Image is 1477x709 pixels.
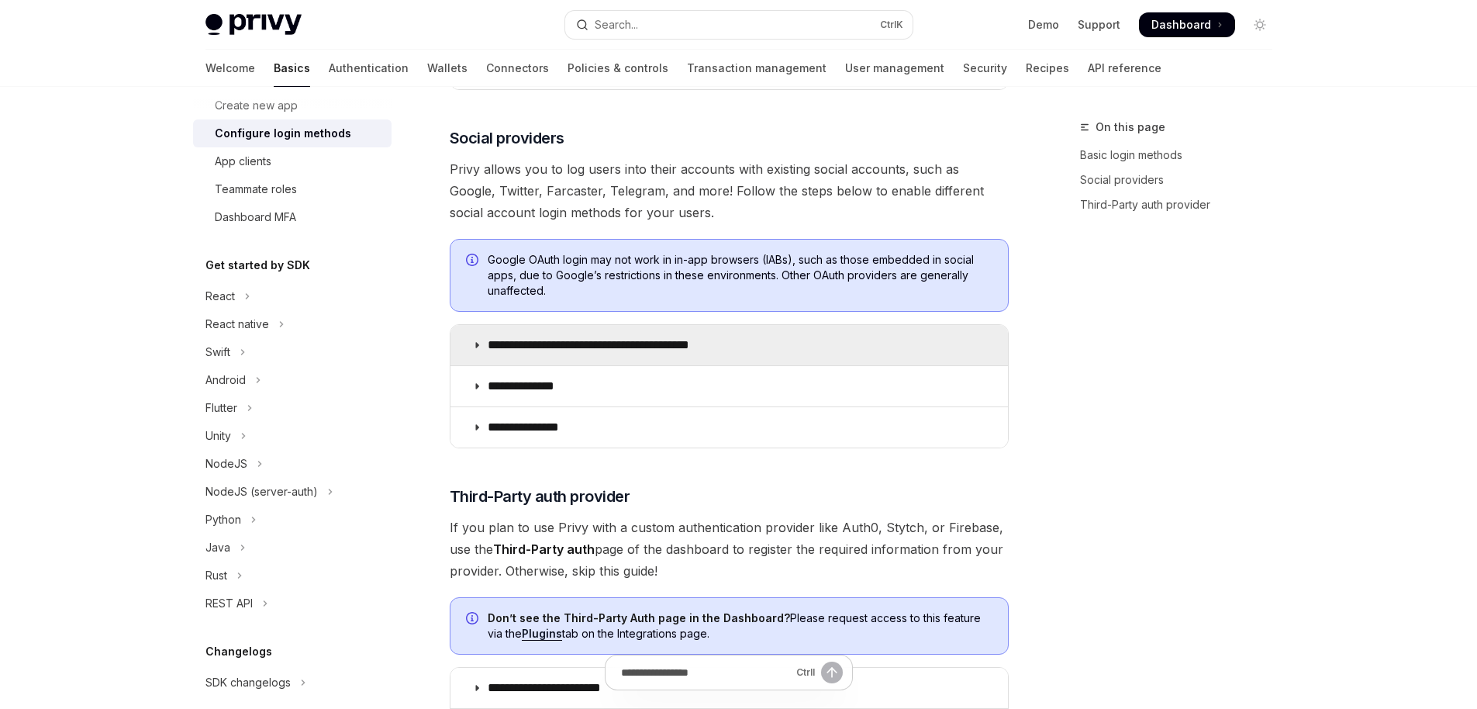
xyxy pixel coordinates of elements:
[1139,12,1235,37] a: Dashboard
[880,19,903,31] span: Ctrl K
[466,254,481,269] svg: Info
[1078,17,1120,33] a: Support
[621,655,790,690] input: Ask a question...
[1080,143,1285,168] a: Basic login methods
[193,175,392,203] a: Teammate roles
[1080,168,1285,192] a: Social providers
[215,152,271,171] div: App clients
[488,610,992,642] span: Please request access to this feature via the tab on the Integrations page.
[205,482,318,501] div: NodeJS (server-auth)
[595,16,638,34] div: Search...
[205,455,247,473] div: NodeJS
[486,50,549,87] a: Connectors
[193,506,392,534] button: Toggle Python section
[193,450,392,478] button: Toggle NodeJS section
[1026,50,1069,87] a: Recipes
[1080,192,1285,217] a: Third-Party auth provider
[845,50,944,87] a: User management
[1088,50,1161,87] a: API reference
[193,119,392,147] a: Configure login methods
[963,50,1007,87] a: Security
[193,203,392,231] a: Dashboard MFA
[450,486,630,507] span: Third-Party auth provider
[193,147,392,175] a: App clients
[205,594,253,613] div: REST API
[1151,17,1211,33] span: Dashboard
[1028,17,1059,33] a: Demo
[329,50,409,87] a: Authentication
[215,124,351,143] div: Configure login methods
[450,158,1009,223] span: Privy allows you to log users into their accounts with existing social accounts, such as Google, ...
[205,287,235,306] div: React
[193,590,392,617] button: Toggle REST API section
[193,366,392,394] button: Toggle Android section
[466,612,481,628] svg: Info
[193,394,392,422] button: Toggle Flutter section
[488,611,790,624] strong: Don’t see the Third-Party Auth page in the Dashboard?
[821,662,843,683] button: Send message
[193,338,392,366] button: Toggle Swift section
[205,343,230,361] div: Swift
[488,252,992,299] span: Google OAuth login may not work in in-app browsers (IABs), such as those embedded in social apps,...
[205,427,231,445] div: Unity
[193,282,392,310] button: Toggle React section
[205,642,272,661] h5: Changelogs
[193,562,392,590] button: Toggle Rust section
[215,180,297,199] div: Teammate roles
[522,627,562,641] a: Plugins
[205,256,310,275] h5: Get started by SDK
[205,50,255,87] a: Welcome
[274,50,310,87] a: Basics
[1248,12,1272,37] button: Toggle dark mode
[568,50,668,87] a: Policies & controls
[205,14,302,36] img: light logo
[205,566,227,585] div: Rust
[193,310,392,338] button: Toggle React native section
[205,538,230,557] div: Java
[193,669,392,697] button: Toggle SDK changelogs section
[205,673,291,692] div: SDK changelogs
[205,399,237,417] div: Flutter
[493,541,595,557] strong: Third-Party auth
[215,208,296,227] div: Dashboard MFA
[450,127,564,149] span: Social providers
[193,422,392,450] button: Toggle Unity section
[450,517,1009,582] span: If you plan to use Privy with a custom authentication provider like Auth0, Stytch, or Firebase, u...
[1096,118,1165,137] span: On this page
[205,510,241,529] div: Python
[427,50,468,87] a: Wallets
[687,50,826,87] a: Transaction management
[565,11,913,39] button: Open search
[193,478,392,506] button: Toggle NodeJS (server-auth) section
[193,534,392,562] button: Toggle Java section
[205,371,246,389] div: Android
[205,315,269,334] div: React native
